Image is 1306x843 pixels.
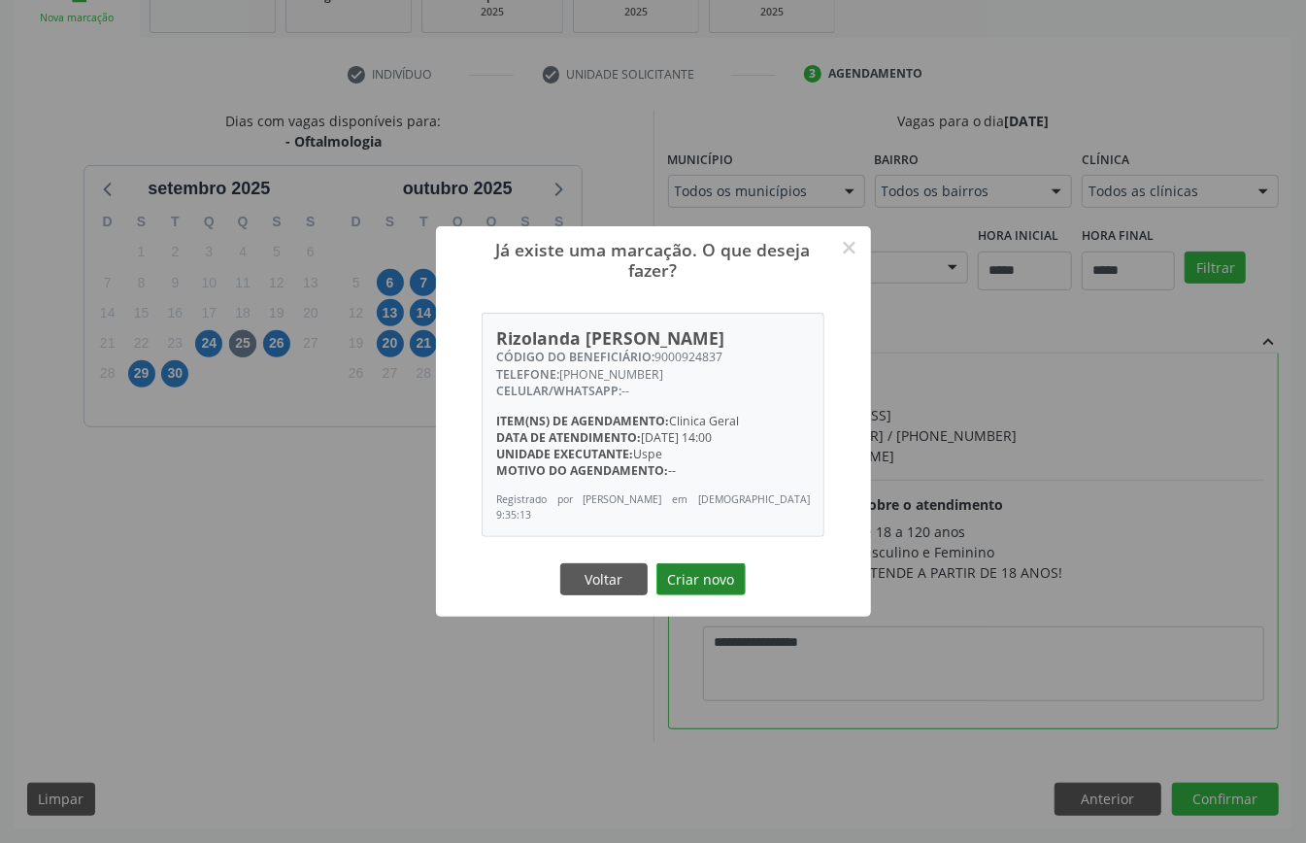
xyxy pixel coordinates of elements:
span: Data de atendimento: [496,429,641,446]
div: -- [496,462,810,479]
div: Registrado por [PERSON_NAME] em [DEMOGRAPHIC_DATA] 9:35:13 [496,492,810,523]
span: TELEFONE: [496,366,559,383]
div: Clinica Geral [496,413,810,429]
div: [DATE] 14:00 [496,429,810,446]
button: Close this dialog [833,231,866,264]
button: Criar novo [656,563,746,596]
span: CÓDIGO DO BENEFICIÁRIO: [496,349,654,365]
span: Item(ns) de agendamento: [496,413,669,429]
span: Unidade executante: [496,446,633,462]
button: Voltar [560,563,648,596]
span: CELULAR/WHATSAPP: [496,383,621,399]
div: -- [496,383,810,399]
div: Uspe [496,446,810,462]
div: 9000924837 [496,349,810,365]
div: Rizolanda [PERSON_NAME] [496,327,810,349]
div: [PHONE_NUMBER] [496,366,810,383]
span: Motivo do agendamento: [496,462,668,479]
h2: Já existe uma marcação. O que deseja fazer? [460,226,847,281]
